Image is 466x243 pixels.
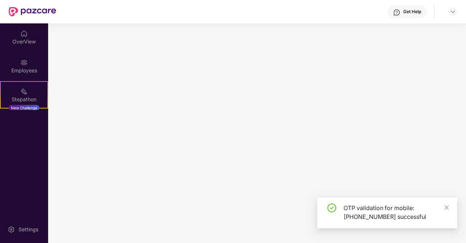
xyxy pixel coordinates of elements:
img: svg+xml;base64,PHN2ZyBpZD0iRHJvcGRvd24tMzJ4MzIiIHhtbG5zPSJodHRwOi8vd3d3LnczLm9yZy8yMDAwL3N2ZyIgd2... [450,9,456,15]
img: svg+xml;base64,PHN2ZyBpZD0iRW1wbG95ZWVzIiB4bWxucz0iaHR0cDovL3d3dy53My5vcmcvMjAwMC9zdmciIHdpZHRoPS... [20,59,28,66]
img: svg+xml;base64,PHN2ZyBpZD0iU2V0dGluZy0yMHgyMCIgeG1sbnM9Imh0dHA6Ly93d3cudzMub3JnLzIwMDAvc3ZnIiB3aW... [8,226,15,233]
span: check-circle [327,204,336,212]
span: close [444,205,449,210]
div: Get Help [403,9,421,15]
div: New Challenge [9,105,39,111]
img: New Pazcare Logo [9,7,56,16]
img: svg+xml;base64,PHN2ZyB4bWxucz0iaHR0cDovL3d3dy53My5vcmcvMjAwMC9zdmciIHdpZHRoPSIyMSIgaGVpZ2h0PSIyMC... [20,88,28,95]
div: OTP validation for mobile: [PHONE_NUMBER] successful [343,204,448,221]
img: svg+xml;base64,PHN2ZyBpZD0iSG9tZSIgeG1sbnM9Imh0dHA6Ly93d3cudzMub3JnLzIwMDAvc3ZnIiB3aWR0aD0iMjAiIG... [20,30,28,37]
div: Stepathon [1,96,47,103]
img: svg+xml;base64,PHN2ZyBpZD0iSGVscC0zMngzMiIgeG1sbnM9Imh0dHA6Ly93d3cudzMub3JnLzIwMDAvc3ZnIiB3aWR0aD... [393,9,400,16]
div: Settings [16,226,40,233]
